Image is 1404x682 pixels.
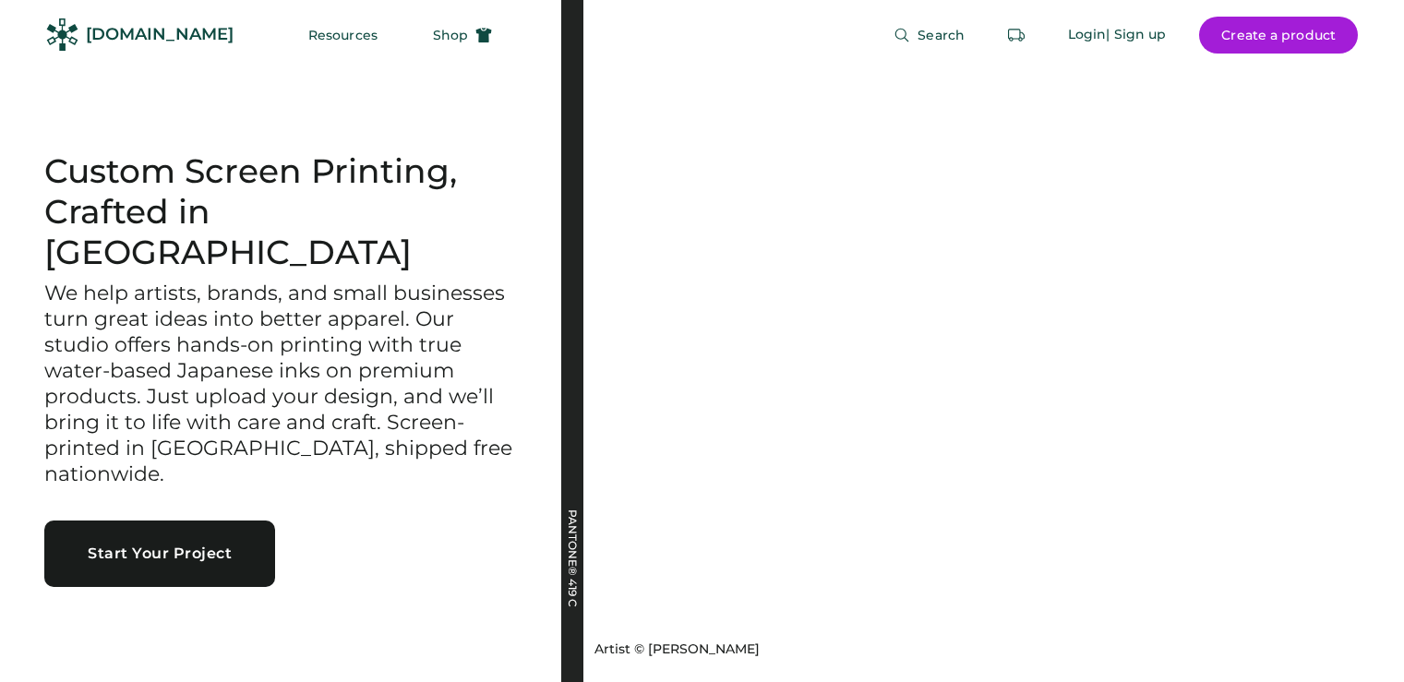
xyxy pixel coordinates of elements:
[44,520,275,587] button: Start Your Project
[44,151,517,273] h1: Custom Screen Printing, Crafted in [GEOGRAPHIC_DATA]
[594,640,760,659] div: Artist © [PERSON_NAME]
[587,633,760,659] a: Artist © [PERSON_NAME]
[286,17,400,54] button: Resources
[411,17,514,54] button: Shop
[86,23,234,46] div: [DOMAIN_NAME]
[871,17,987,54] button: Search
[1199,17,1358,54] button: Create a product
[1316,599,1396,678] iframe: Front Chat
[998,17,1035,54] button: Retrieve an order
[46,18,78,51] img: Rendered Logo - Screens
[44,281,517,487] h3: We help artists, brands, and small businesses turn great ideas into better apparel. Our studio of...
[433,29,468,42] span: Shop
[1106,26,1166,44] div: | Sign up
[918,29,965,42] span: Search
[1068,26,1107,44] div: Login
